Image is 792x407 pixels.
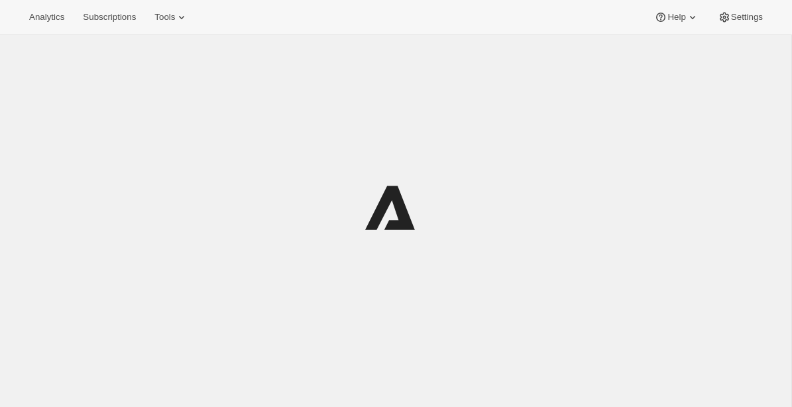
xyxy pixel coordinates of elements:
button: Tools [146,8,196,27]
button: Analytics [21,8,72,27]
button: Settings [710,8,771,27]
button: Subscriptions [75,8,144,27]
span: Help [667,12,685,23]
span: Tools [154,12,175,23]
span: Settings [731,12,763,23]
span: Subscriptions [83,12,136,23]
span: Analytics [29,12,64,23]
button: Help [646,8,707,27]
